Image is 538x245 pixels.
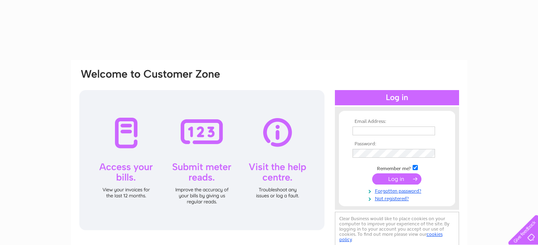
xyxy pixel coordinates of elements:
[351,119,443,125] th: Email Address:
[339,231,443,242] a: cookies policy
[351,141,443,147] th: Password:
[372,173,421,185] input: Submit
[353,187,443,194] a: Forgotten password?
[353,194,443,202] a: Not registered?
[351,164,443,172] td: Remember me?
